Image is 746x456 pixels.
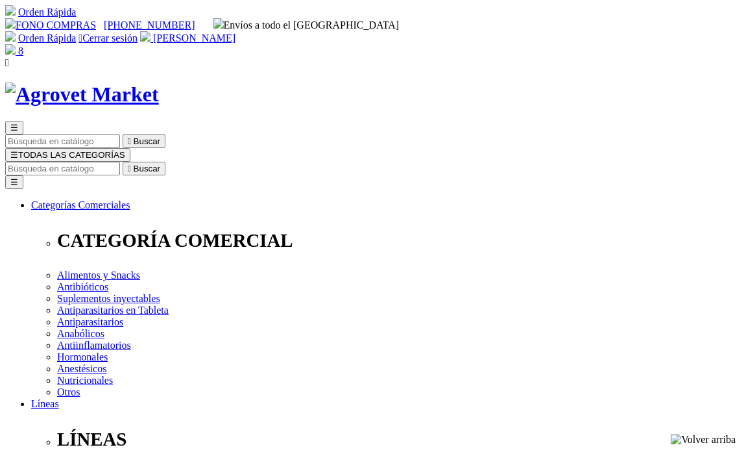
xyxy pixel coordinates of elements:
[140,31,150,42] img: user.svg
[5,175,23,189] button: ☰
[57,305,169,316] a: Antiparasitarios en Tableta
[134,164,160,173] span: Buscar
[57,363,106,374] a: Anestésicos
[128,164,131,173] i: 
[57,316,123,327] a: Antiparasitarios
[78,32,82,44] i: 
[134,136,160,146] span: Buscar
[104,19,195,31] a: [PHONE_NUMBER]
[57,293,160,304] a: Suplementos inyectables
[213,18,224,29] img: delivery-truck.svg
[123,162,165,175] button:  Buscar
[5,148,130,162] button: ☰TODAS LAS CATEGORÍAS
[57,375,113,386] a: Nutricionales
[5,134,120,148] input: Buscar
[128,136,131,146] i: 
[5,44,16,55] img: shopping-bag.svg
[18,32,76,44] a: Orden Rápida
[5,19,96,31] a: FONO COMPRAS
[5,82,159,107] img: Agrovet Market
[5,162,120,175] input: Buscar
[57,230,741,251] p: CATEGORÍA COMERCIAL
[57,429,741,450] p: LÍNEAS
[18,6,76,18] a: Orden Rápida
[5,31,16,42] img: shopping-cart.svg
[10,123,18,133] span: ☰
[213,19,400,31] span: Envíos a todo el [GEOGRAPHIC_DATA]
[57,281,108,292] a: Antibióticos
[31,199,130,210] a: Categorías Comerciales
[57,386,80,398] a: Otros
[5,5,16,16] img: shopping-cart.svg
[18,45,23,57] span: 8
[57,270,140,281] a: Alimentos y Snacks
[57,351,108,362] a: Hormonales
[140,32,235,44] a: [PERSON_NAME]
[123,134,165,148] button:  Buscar
[5,57,9,68] i: 
[5,45,23,57] a: 8
[5,18,16,29] img: phone.svg
[78,32,138,44] a: Cerrar sesión
[57,328,104,339] a: Anabólicos
[31,398,59,409] a: Líneas
[153,32,235,44] span: [PERSON_NAME]
[671,434,736,446] img: Volver arriba
[10,150,18,160] span: ☰
[5,121,23,134] button: ☰
[57,340,131,351] a: Antiinflamatorios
